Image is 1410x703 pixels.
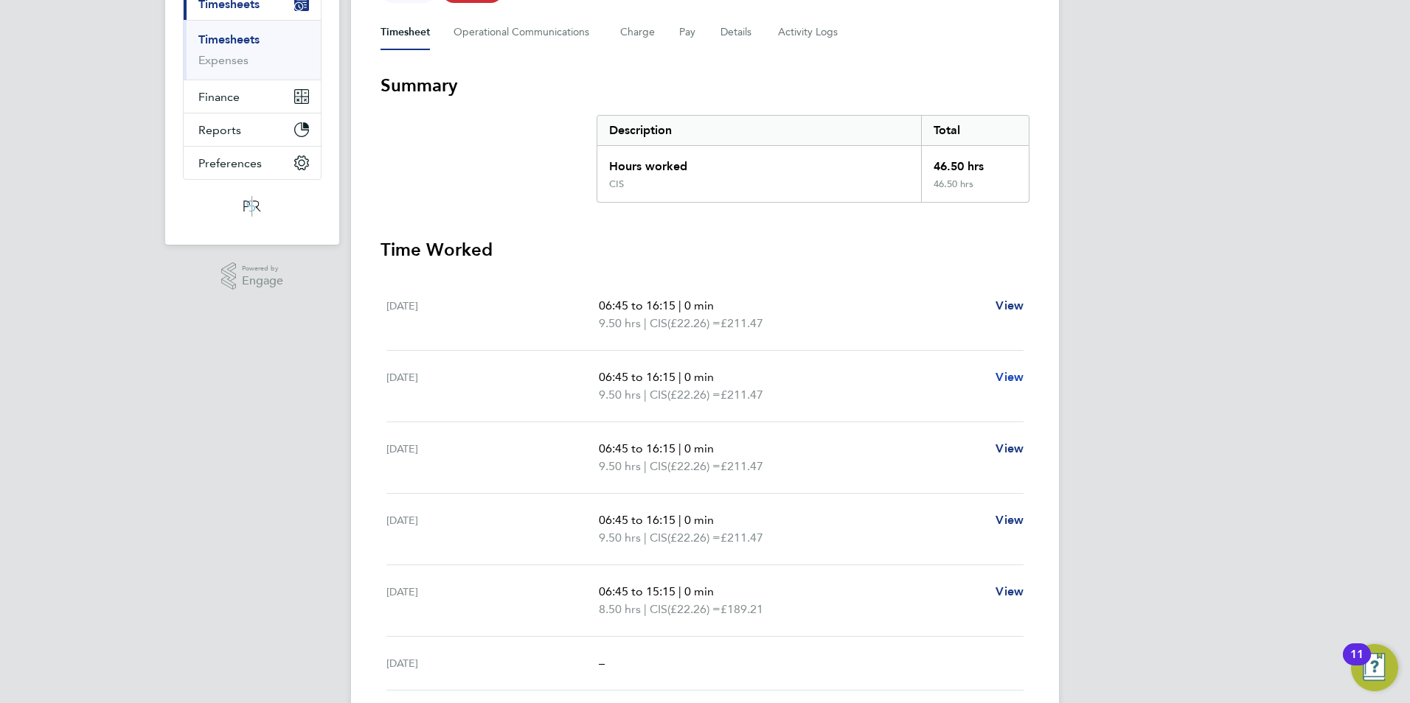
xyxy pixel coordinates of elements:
[678,370,681,384] span: |
[650,386,667,404] span: CIS
[996,441,1024,455] span: View
[198,53,249,67] a: Expenses
[239,195,265,218] img: psrsolutions-logo-retina.png
[599,388,641,402] span: 9.50 hrs
[644,459,647,473] span: |
[650,458,667,475] span: CIS
[996,298,1024,312] span: View
[667,602,720,616] span: (£22.26) =
[996,584,1024,598] span: View
[996,370,1024,384] span: View
[599,441,676,455] span: 06:45 to 16:15
[221,262,284,290] a: Powered byEngage
[198,156,262,170] span: Preferences
[996,440,1024,458] a: View
[599,513,676,527] span: 06:45 to 16:15
[597,115,1029,203] div: Summary
[599,370,676,384] span: 06:45 to 16:15
[720,531,763,545] span: £211.47
[644,602,647,616] span: |
[381,74,1029,97] h3: Summary
[644,316,647,330] span: |
[921,146,1029,178] div: 46.50 hrs
[720,459,763,473] span: £211.47
[599,531,641,545] span: 9.50 hrs
[386,511,599,547] div: [DATE]
[242,275,283,287] span: Engage
[386,297,599,332] div: [DATE]
[678,441,681,455] span: |
[996,368,1024,386] a: View
[597,116,921,145] div: Description
[184,80,321,113] button: Finance
[684,441,714,455] span: 0 min
[650,315,667,332] span: CIS
[242,262,283,275] span: Powered by
[609,178,624,190] div: CIS
[667,531,720,545] span: (£22.26) =
[667,459,720,473] span: (£22.26) =
[198,123,241,137] span: Reports
[454,15,597,50] button: Operational Communications
[996,583,1024,601] a: View
[1350,654,1364,674] div: 11
[599,459,641,473] span: 9.50 hrs
[720,15,754,50] button: Details
[678,298,681,312] span: |
[386,583,599,618] div: [DATE]
[650,529,667,547] span: CIS
[921,116,1029,145] div: Total
[684,298,714,312] span: 0 min
[597,146,921,178] div: Hours worked
[678,584,681,598] span: |
[386,368,599,404] div: [DATE]
[778,15,840,50] button: Activity Logs
[720,602,763,616] span: £189.21
[720,388,763,402] span: £211.47
[667,388,720,402] span: (£22.26) =
[679,15,697,50] button: Pay
[183,195,322,218] a: Go to home page
[684,584,714,598] span: 0 min
[184,147,321,179] button: Preferences
[678,513,681,527] span: |
[620,15,656,50] button: Charge
[921,178,1029,202] div: 46.50 hrs
[599,316,641,330] span: 9.50 hrs
[684,513,714,527] span: 0 min
[644,531,647,545] span: |
[198,32,260,46] a: Timesheets
[996,513,1024,527] span: View
[650,601,667,618] span: CIS
[184,20,321,80] div: Timesheets
[386,440,599,475] div: [DATE]
[996,297,1024,315] a: View
[184,113,321,146] button: Reports
[996,511,1024,529] a: View
[599,656,605,670] span: –
[667,316,720,330] span: (£22.26) =
[599,602,641,616] span: 8.50 hrs
[198,90,240,104] span: Finance
[1351,644,1398,691] button: Open Resource Center, 11 new notifications
[381,15,430,50] button: Timesheet
[720,316,763,330] span: £211.47
[381,238,1029,262] h3: Time Worked
[644,388,647,402] span: |
[684,370,714,384] span: 0 min
[599,584,676,598] span: 06:45 to 15:15
[599,298,676,312] span: 06:45 to 16:15
[386,654,599,672] div: [DATE]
